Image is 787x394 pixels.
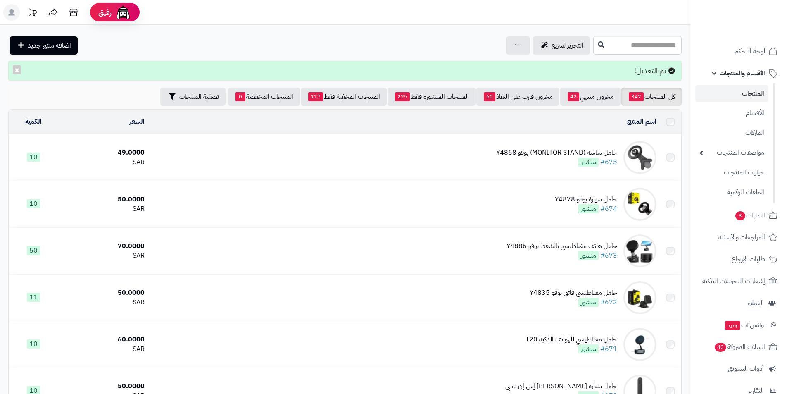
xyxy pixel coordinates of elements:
[578,298,599,307] span: منشور
[8,61,682,81] div: تم التعديل!
[62,195,145,204] div: 50.0000
[115,4,131,21] img: ai-face.png
[160,88,226,106] button: تصفية المنتجات
[62,158,145,167] div: SAR
[748,297,764,309] span: العملاء
[695,184,768,201] a: الملفات الرقمية
[301,88,387,106] a: المنتجات المخفية فقط117
[702,275,765,287] span: إشعارات التحويلات البنكية
[725,321,740,330] span: جديد
[578,158,599,167] span: منشور
[735,211,745,220] span: 3
[62,382,145,391] div: 50.0000
[62,251,145,260] div: SAR
[27,199,40,208] span: 10
[552,41,583,50] span: التحرير لسريع
[695,205,782,225] a: الطلبات3
[695,85,768,102] a: المنتجات
[695,359,782,379] a: أدوات التسويق
[129,117,145,127] a: السعر
[10,36,78,55] a: اضافة منتج جديد
[600,251,617,260] a: #673
[27,153,40,162] span: 10
[25,117,42,127] a: الكمية
[695,271,782,291] a: إشعارات التحويلات البنكية
[623,328,656,361] img: حامل مغناطيسي للهواتف الذكية T20
[27,246,40,255] span: 50
[695,249,782,269] a: طلبات الإرجاع
[506,241,617,251] div: حامل هاتف مغناطيسي بالشفط يوفو Y4886
[623,234,656,267] img: حامل هاتف مغناطيسي بالشفط يوفو Y4886
[715,343,726,352] span: 40
[62,335,145,344] div: 60.0000
[600,344,617,354] a: #671
[27,293,40,302] span: 11
[530,288,617,298] div: حامل مغناطيسي فائق يوفو Y4835
[695,164,768,181] a: خيارات المنتجات
[731,22,779,39] img: logo-2.png
[62,148,145,158] div: 49.0000
[308,92,323,101] span: 117
[476,88,559,106] a: مخزون قارب على النفاذ60
[235,92,245,101] span: 0
[623,141,656,174] img: حامل شاشة (MONITOR STAND) يوفو Y4868
[718,232,765,243] span: المراجعات والأسئلة
[62,298,145,307] div: SAR
[627,117,656,127] a: اسم المنتج
[695,293,782,313] a: العملاء
[695,227,782,247] a: المراجعات والأسئلة
[484,92,495,101] span: 60
[62,204,145,214] div: SAR
[496,148,617,158] div: حامل شاشة (MONITOR STAND) يوفو Y4868
[179,92,219,102] span: تصفية المنتجات
[533,36,590,55] a: التحرير لسريع
[525,335,617,344] div: حامل مغناطيسي للهواتف الذكية T20
[578,251,599,260] span: منشور
[735,45,765,57] span: لوحة التحكم
[578,204,599,213] span: منشور
[568,92,579,101] span: 42
[505,382,617,391] div: حامل سيارة [PERSON_NAME] إس إن يو بي
[600,204,617,214] a: #674
[720,67,765,79] span: الأقسام والمنتجات
[600,157,617,167] a: #675
[578,344,599,353] span: منشور
[600,297,617,307] a: #672
[62,288,145,298] div: 50.0000
[629,92,644,101] span: 342
[695,124,768,142] a: الماركات
[560,88,621,106] a: مخزون منتهي42
[732,253,765,265] span: طلبات الإرجاع
[13,65,21,74] button: ×
[22,4,43,23] a: تحديثات المنصة
[621,88,682,106] a: كل المنتجات342
[735,210,765,221] span: الطلبات
[62,241,145,251] div: 70.0000
[695,144,768,162] a: مواصفات المنتجات
[623,188,656,221] img: حامل سيارة يوفو Y4878
[388,88,476,106] a: المنتجات المنشورة فقط225
[395,92,410,101] span: 225
[724,319,764,331] span: وآتس آب
[695,104,768,122] a: الأقسام
[98,7,112,17] span: رفيق
[695,315,782,335] a: وآتس آبجديد
[62,344,145,354] div: SAR
[27,339,40,349] span: 10
[714,341,765,353] span: السلات المتروكة
[728,363,764,375] span: أدوات التسويق
[555,195,617,204] div: حامل سيارة يوفو Y4878
[695,337,782,357] a: السلات المتروكة40
[28,41,71,50] span: اضافة منتج جديد
[228,88,300,106] a: المنتجات المخفضة0
[695,41,782,61] a: لوحة التحكم
[623,281,656,314] img: حامل مغناطيسي فائق يوفو Y4835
